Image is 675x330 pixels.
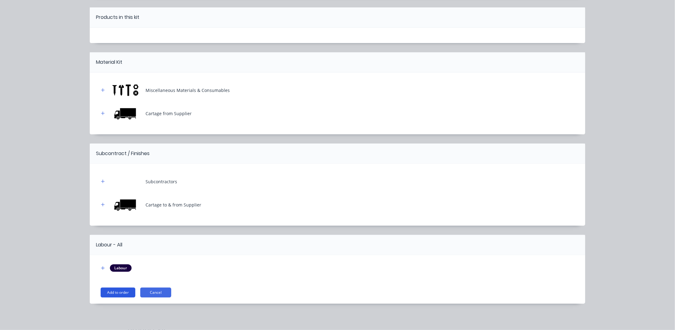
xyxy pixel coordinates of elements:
[110,105,141,122] img: Cartage from Supplier
[96,150,150,157] div: Subcontract / Finishes
[140,288,171,297] button: Cancel
[101,288,135,297] button: Add to order
[146,178,177,185] div: Subcontractors
[110,82,141,99] img: Miscellaneous Materials & Consumables
[110,196,141,213] img: Cartage to & from Supplier
[146,110,192,117] div: Cartage from Supplier
[110,264,132,272] div: Labour
[146,87,230,93] div: Miscellaneous Materials & Consumables
[96,59,122,66] div: Material Kit
[96,241,122,249] div: Labour - All
[146,202,201,208] div: Cartage to & from Supplier
[96,14,139,21] div: Products in this kit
